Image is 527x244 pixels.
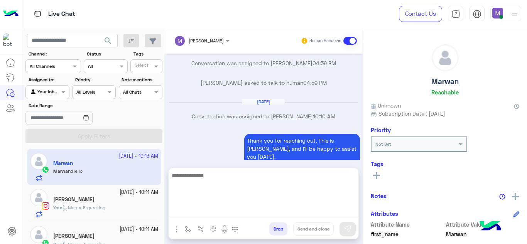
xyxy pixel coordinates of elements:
small: [DATE] - 10:11 AM [120,189,158,196]
h5: Youanna Achraf [53,196,95,203]
img: make a call [232,226,238,232]
img: select flow [185,226,191,232]
img: notes [499,194,505,200]
small: [DATE] - 10:11 AM [120,226,158,233]
img: tab [451,10,460,19]
img: profile [510,9,519,19]
div: Select [133,62,149,71]
label: Tags [133,50,162,57]
img: Instagram [42,202,49,210]
img: send message [344,225,351,233]
span: You [53,205,61,210]
button: Apply Filters [25,129,162,143]
span: Marwan [446,230,520,238]
span: 04:59 PM [303,79,327,86]
h6: Tags [371,160,519,167]
p: Conversation was assigned to [PERSON_NAME] [167,112,360,120]
label: Note mentions [122,76,161,83]
span: search [103,36,113,45]
img: tab [473,10,481,19]
img: tab [33,9,42,19]
span: Subscription Date : [DATE] [378,109,445,118]
img: create order [210,226,216,232]
button: Send and close [293,222,334,236]
img: Logo [3,6,19,22]
label: Assigned to: [29,76,68,83]
p: Conversation was assigned to [PERSON_NAME] [167,59,360,67]
label: Status [87,50,127,57]
button: Trigger scenario [194,222,207,235]
p: 5/10/2025, 10:10 AM [244,134,360,163]
button: search [99,34,118,50]
img: add [512,193,519,200]
img: defaultAdmin.png [432,45,458,71]
span: Attribute Value [446,220,520,229]
img: defaultAdmin.png [30,226,47,243]
span: Unknown [371,101,401,109]
button: select flow [182,222,194,235]
img: defaultAdmin.png [30,189,47,206]
a: Contact Us [399,6,442,22]
label: Channel: [29,50,80,57]
a: tab [448,6,463,22]
label: Date Range [29,102,115,109]
h6: [DATE] [242,99,285,104]
h6: Reachable [431,89,459,96]
button: create order [207,222,220,235]
h6: Priority [371,126,391,133]
img: 317874714732967 [3,34,17,47]
b: : [53,205,62,210]
p: Live Chat [48,9,75,19]
img: send attachment [172,225,181,234]
span: 04:59 PM [312,60,336,66]
img: send voice note [220,225,229,234]
h5: Dr. Nareman Khattab [53,233,95,239]
b: Not Set [375,141,391,147]
h5: Marwan [431,77,459,86]
span: Marex E greeting [62,205,105,210]
h6: Notes [371,192,387,199]
label: Priority [75,76,115,83]
span: [PERSON_NAME] [189,38,224,44]
img: hulul-logo.png [477,213,504,240]
img: Trigger scenario [198,226,204,232]
small: Human Handover [309,38,342,44]
button: Drop [269,222,287,236]
span: first_name [371,230,444,238]
span: 10:10 AM [313,113,335,119]
p: [PERSON_NAME] asked to talk to human [167,79,360,87]
span: Attribute Name [371,220,444,229]
img: userImage [492,8,503,19]
h6: Attributes [371,210,398,217]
